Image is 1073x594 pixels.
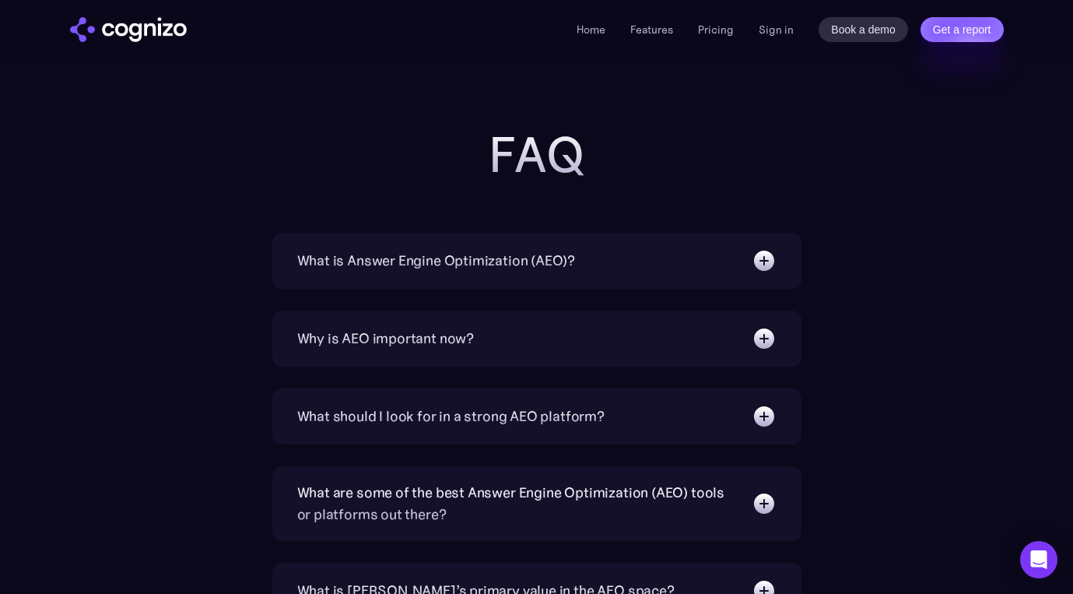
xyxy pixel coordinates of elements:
[70,17,187,42] a: home
[70,17,187,42] img: cognizo logo
[297,482,736,525] div: What are some of the best Answer Engine Optimization (AEO) tools or platforms out there?
[920,17,1004,42] a: Get a report
[1020,541,1057,578] div: Open Intercom Messenger
[226,127,848,183] h2: FAQ
[577,23,605,37] a: Home
[297,328,475,350] div: Why is AEO important now?
[759,20,794,39] a: Sign in
[297,406,605,427] div: What should I look for in a strong AEO platform?
[819,17,908,42] a: Book a demo
[297,250,576,272] div: What is Answer Engine Optimization (AEO)?
[698,23,734,37] a: Pricing
[630,23,673,37] a: Features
